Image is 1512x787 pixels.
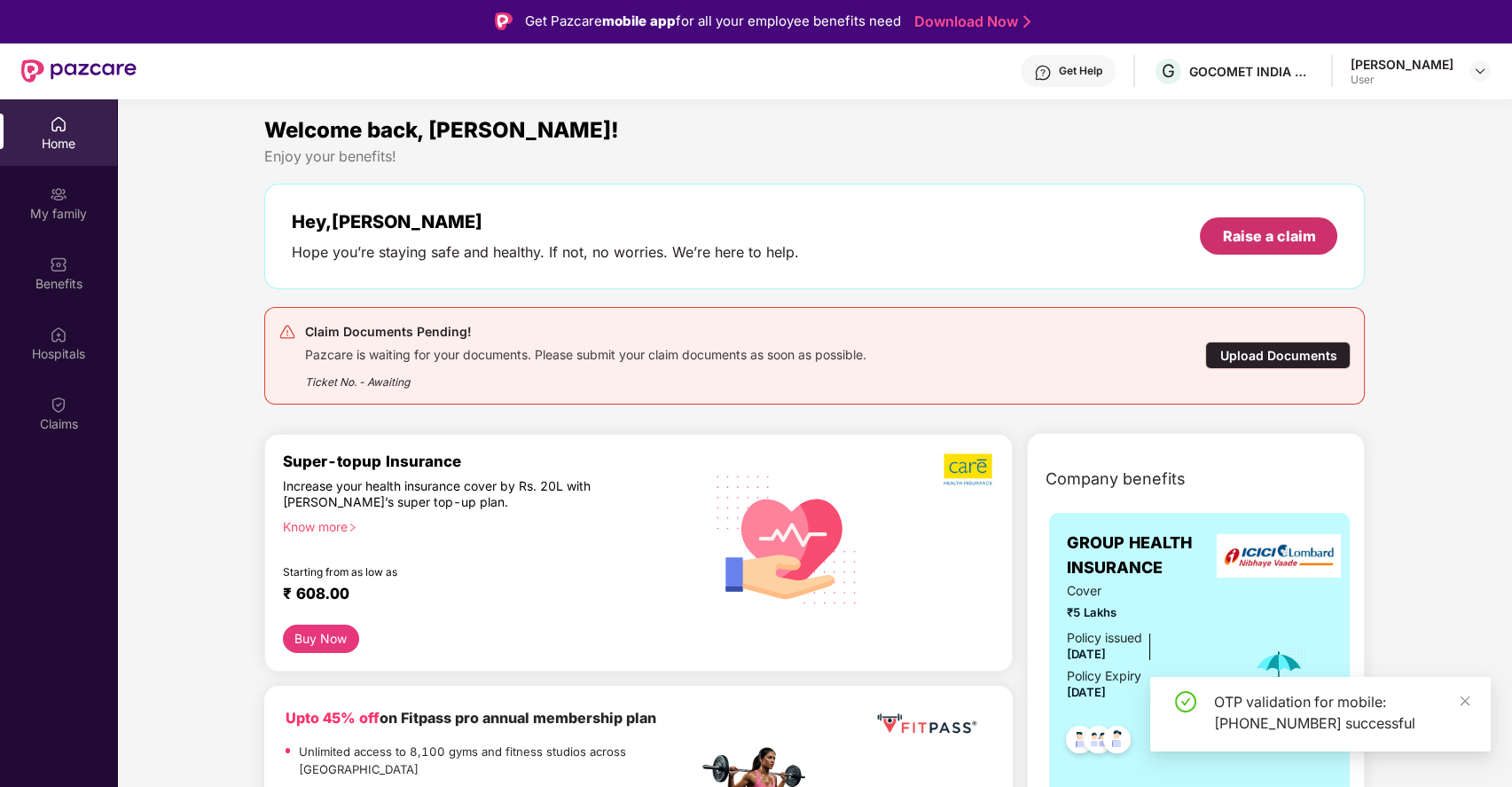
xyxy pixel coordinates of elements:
img: b5dec4f62d2307b9de63beb79f102df3.png [944,453,994,486]
div: ₹ 608.00 [283,585,680,606]
div: [PERSON_NAME] [1351,56,1453,73]
div: User [1351,73,1453,87]
img: svg+xml;base64,PHN2ZyBpZD0iSG9zcGl0YWxzIiB4bWxucz0iaHR0cDovL3d3dy53My5vcmcvMjAwMC9zdmciIHdpZHRoPS... [50,326,67,343]
div: Raise a claim [1222,226,1315,246]
img: Stroke [1023,12,1030,31]
img: insurerLogo [1217,534,1341,578]
button: Buy Now [283,625,360,653]
div: Claim Documents Pending! [305,321,866,342]
img: svg+xml;base64,PHN2ZyB4bWxucz0iaHR0cDovL3d3dy53My5vcmcvMjAwMC9zdmciIHdpZHRoPSIyNCIgaGVpZ2h0PSIyNC... [278,323,296,341]
img: svg+xml;base64,PHN2ZyB3aWR0aD0iMjAiIGhlaWdodD0iMjAiIHZpZXdCb3g9IjAgMCAyMCAyMCIgZmlsbD0ibm9uZSIgeG... [50,185,67,203]
div: Get Help [1059,64,1102,78]
img: svg+xml;base64,PHN2ZyB4bWxucz0iaHR0cDovL3d3dy53My5vcmcvMjAwMC9zdmciIHhtbG5zOnhsaW5rPSJodHRwOi8vd3... [702,453,872,625]
img: svg+xml;base64,PHN2ZyBpZD0iRHJvcGRvd24tMzJ4MzIiIHhtbG5zPSJodHRwOi8vd3d3LnczLm9yZy8yMDAwL3N2ZyIgd2... [1473,64,1487,78]
div: Know more [283,519,687,531]
img: svg+xml;base64,PHN2ZyBpZD0iSGVscC0zMngzMiIgeG1sbnM9Imh0dHA6Ly93d3cudzMub3JnLzIwMDAvc3ZnIiB3aWR0aD... [1034,64,1052,82]
div: Starting from as low as [283,565,623,578]
img: New Pazcare Logo [21,59,137,83]
span: right [348,523,357,532]
span: [DATE] [1067,647,1106,661]
div: Pazcare is waiting for your documents. Please submit your claim documents as soon as possible. [305,342,866,363]
img: svg+xml;base64,PHN2ZyBpZD0iSG9tZSIgeG1sbnM9Imh0dHA6Ly93d3cudzMub3JnLzIwMDAvc3ZnIiB3aWR0aD0iMjAiIG... [50,115,67,133]
div: Upload Documents [1205,342,1351,369]
b: on Fitpass pro annual membership plan [286,709,656,727]
div: Get Pazcare for all your employee benefits need [525,11,901,32]
div: Increase your health insurance cover by Rs. 20L with [PERSON_NAME]’s super top-up plan. [283,478,622,511]
img: fppp.png [874,707,980,740]
img: svg+xml;base64,PHN2ZyB4bWxucz0iaHR0cDovL3d3dy53My5vcmcvMjAwMC9zdmciIHdpZHRoPSI0OC45MTUiIGhlaWdodD... [1077,720,1120,764]
div: Policy Expiry [1067,666,1141,686]
div: Super-topup Insurance [283,453,698,470]
img: icon [1250,646,1308,704]
span: Company benefits [1046,467,1186,492]
img: svg+xml;base64,PHN2ZyB4bWxucz0iaHR0cDovL3d3dy53My5vcmcvMjAwMC9zdmciIHdpZHRoPSI0OC45NDMiIGhlaWdodD... [1058,720,1101,764]
span: Welcome back, [PERSON_NAME]! [264,117,619,143]
p: Unlimited access to 8,100 gyms and fitness studios across [GEOGRAPHIC_DATA] [299,743,697,779]
span: Cover [1067,581,1226,601]
div: GOCOMET INDIA PRIVATE LIMITED [1189,63,1313,80]
div: Hey, [PERSON_NAME] [292,211,799,232]
span: G [1162,60,1175,82]
span: GROUP HEALTH INSURANCE [1067,531,1226,581]
a: Download Now [914,12,1025,31]
span: close [1459,695,1471,707]
span: check-circle [1175,691,1196,712]
div: Ticket No. - Awaiting [305,363,866,390]
strong: mobile app [602,12,676,29]
b: Upto 45% off [286,709,380,727]
div: Policy issued [1067,628,1142,648]
div: OTP validation for mobile: [PHONE_NUMBER] successful [1214,691,1469,734]
img: svg+xml;base64,PHN2ZyBpZD0iQmVuZWZpdHMiIHhtbG5zPSJodHRwOi8vd3d3LnczLm9yZy8yMDAwL3N2ZyIgd2lkdGg9Ij... [50,256,67,273]
div: Hope you’re staying safe and healthy. If not, no worries. We’re here to help. [292,243,799,262]
span: [DATE] [1067,685,1106,699]
img: svg+xml;base64,PHN2ZyBpZD0iQ2xhaW0iIHhtbG5zPSJodHRwOi8vd3d3LnczLm9yZy8yMDAwL3N2ZyIgd2lkdGg9IjIwIi... [50,396,67,413]
img: svg+xml;base64,PHN2ZyB4bWxucz0iaHR0cDovL3d3dy53My5vcmcvMjAwMC9zdmciIHdpZHRoPSI0OC45NDMiIGhlaWdodD... [1095,720,1139,764]
div: Enjoy your benefits! [264,147,1366,166]
img: Logo [495,12,513,30]
span: ₹5 Lakhs [1067,603,1226,622]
